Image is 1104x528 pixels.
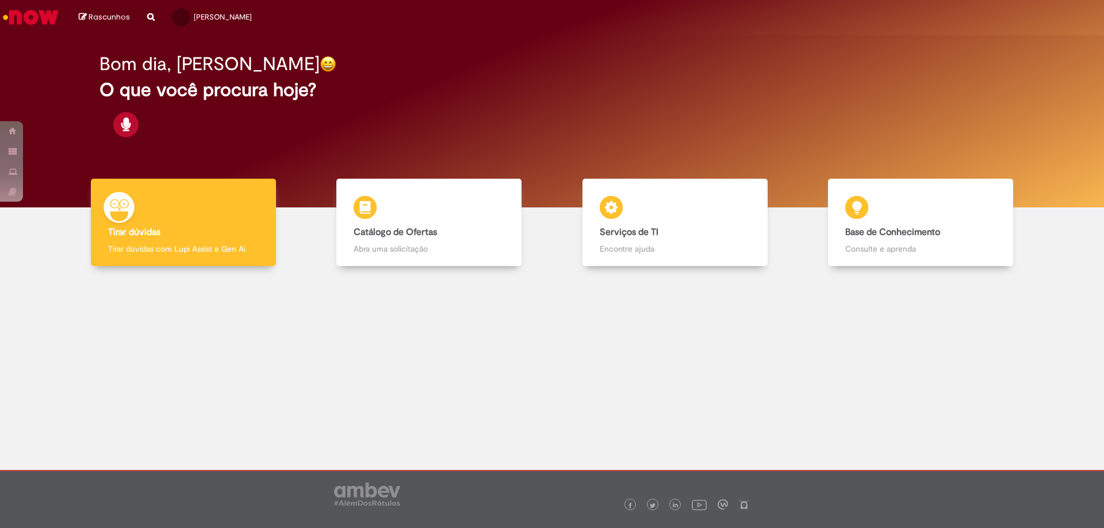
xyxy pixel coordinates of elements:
img: logo_footer_linkedin.png [673,502,678,509]
h2: O que você procura hoje? [99,80,1005,100]
b: Serviços de TI [600,226,658,238]
img: logo_footer_facebook.png [627,503,633,508]
p: Encontre ajuda [600,243,750,255]
img: logo_footer_naosei.png [739,499,749,510]
img: ServiceNow [1,6,60,29]
p: Consulte e aprenda [845,243,996,255]
b: Tirar dúvidas [108,226,160,238]
b: Base de Conhecimento [845,226,940,238]
img: logo_footer_ambev_rotulo_gray.png [334,483,400,506]
b: Catálogo de Ofertas [354,226,437,238]
h2: Bom dia, [PERSON_NAME] [99,54,320,74]
a: Tirar dúvidas Tirar dúvidas com Lupi Assist e Gen Ai [60,179,306,267]
a: Catálogo de Ofertas Abra uma solicitação [306,179,553,267]
a: Serviços de TI Encontre ajuda [552,179,798,267]
span: Rascunhos [89,11,130,22]
span: [PERSON_NAME] [194,12,252,22]
a: Base de Conhecimento Consulte e aprenda [798,179,1044,267]
p: Abra uma solicitação [354,243,504,255]
img: happy-face.png [320,56,336,72]
p: Tirar dúvidas com Lupi Assist e Gen Ai [108,243,259,255]
img: logo_footer_youtube.png [692,497,707,512]
img: logo_footer_twitter.png [650,503,655,508]
a: Rascunhos [79,12,130,23]
img: logo_footer_workplace.png [718,499,728,510]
